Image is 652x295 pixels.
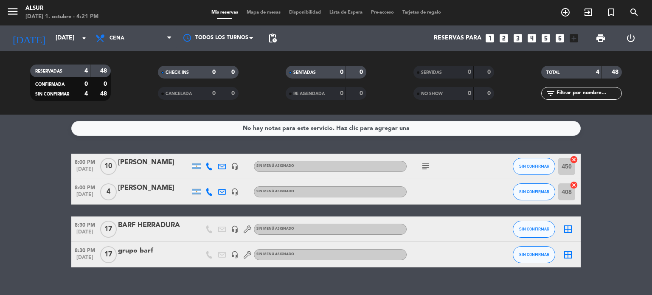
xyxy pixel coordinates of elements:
span: Mapa de mesas [242,10,285,15]
strong: 0 [468,90,471,96]
span: SIN CONFIRMAR [519,227,549,231]
span: Cena [110,35,124,41]
span: [DATE] [71,255,98,264]
button: SIN CONFIRMAR [513,158,555,175]
span: 8:00 PM [71,157,98,166]
i: looks_6 [554,33,565,44]
i: looks_two [498,33,509,44]
span: NO SHOW [421,92,443,96]
strong: 0 [468,69,471,75]
i: headset_mic [231,251,239,258]
i: turned_in_not [606,7,616,17]
strong: 48 [100,91,109,97]
i: add_box [568,33,579,44]
span: [DATE] [71,166,98,176]
span: 10 [100,158,117,175]
span: SIN CONFIRMAR [519,252,549,257]
div: No hay notas para este servicio. Haz clic para agregar una [243,124,410,133]
span: 8:30 PM [71,219,98,229]
div: [PERSON_NAME] [118,157,190,168]
div: BARF HERRADURA [118,220,190,231]
span: 4 [100,183,117,200]
span: [DATE] [71,229,98,239]
strong: 0 [340,69,343,75]
strong: 0 [231,69,236,75]
i: looks_3 [512,33,523,44]
button: SIN CONFIRMAR [513,246,555,263]
span: 8:00 PM [71,182,98,192]
span: Tarjetas de regalo [398,10,445,15]
i: border_all [563,250,573,260]
button: SIN CONFIRMAR [513,221,555,238]
i: looks_one [484,33,495,44]
span: 17 [100,246,117,263]
strong: 0 [360,90,365,96]
i: headset_mic [231,188,239,196]
i: border_all [563,224,573,234]
span: 17 [100,221,117,238]
strong: 48 [612,69,620,75]
button: SIN CONFIRMAR [513,183,555,200]
i: filter_list [545,88,556,98]
span: pending_actions [267,33,278,43]
i: menu [6,5,19,18]
strong: 0 [212,69,216,75]
span: Sin menú asignado [256,253,294,256]
span: Disponibilidad [285,10,325,15]
span: Reservas para [434,35,481,42]
strong: 0 [487,69,492,75]
strong: 0 [340,90,343,96]
i: cancel [570,181,578,189]
strong: 0 [360,69,365,75]
div: Alsur [25,4,98,13]
div: LOG OUT [615,25,646,51]
strong: 4 [596,69,599,75]
strong: 48 [100,68,109,74]
i: headset_mic [231,163,239,170]
i: arrow_drop_down [79,33,89,43]
div: grupo barf [118,245,190,256]
strong: 4 [84,68,88,74]
span: TOTAL [546,70,559,75]
span: Lista de Espera [325,10,367,15]
span: [DATE] [71,192,98,202]
i: search [629,7,639,17]
span: 8:30 PM [71,245,98,255]
span: CONFIRMADA [35,82,65,87]
button: menu [6,5,19,21]
span: CHECK INS [166,70,189,75]
span: SENTADAS [293,70,316,75]
span: print [596,33,606,43]
i: add_circle_outline [560,7,570,17]
span: RESERVADAS [35,69,62,73]
i: headset_mic [231,225,239,233]
span: SIN CONFIRMAR [35,92,69,96]
span: SERVIDAS [421,70,442,75]
span: CANCELADA [166,92,192,96]
i: subject [421,161,431,171]
span: Mis reservas [207,10,242,15]
span: Sin menú asignado [256,164,294,168]
div: [DATE] 1. octubre - 4:21 PM [25,13,98,21]
i: power_settings_new [626,33,636,43]
i: exit_to_app [583,7,593,17]
div: [PERSON_NAME] [118,183,190,194]
span: Sin menú asignado [256,190,294,193]
i: cancel [570,155,578,164]
strong: 0 [231,90,236,96]
span: Pre-acceso [367,10,398,15]
strong: 0 [487,90,492,96]
strong: 0 [212,90,216,96]
input: Filtrar por nombre... [556,89,621,98]
span: Sin menú asignado [256,227,294,230]
i: [DATE] [6,29,51,48]
span: SIN CONFIRMAR [519,189,549,194]
strong: 4 [84,91,88,97]
i: looks_4 [526,33,537,44]
span: RE AGENDADA [293,92,325,96]
i: looks_5 [540,33,551,44]
span: SIN CONFIRMAR [519,164,549,169]
strong: 0 [104,81,109,87]
strong: 0 [84,81,88,87]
